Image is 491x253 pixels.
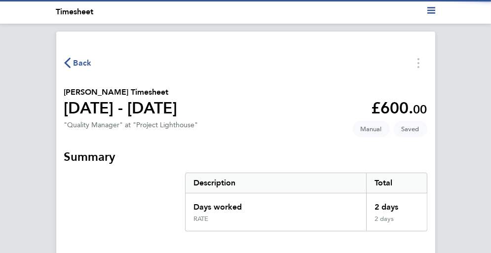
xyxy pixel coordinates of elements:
[366,173,426,193] div: Total
[410,55,427,71] button: Timesheets Menu
[74,57,92,69] span: Back
[366,193,426,215] div: 2 days
[372,99,427,117] app-decimal: £600.
[366,215,426,231] div: 2 days
[64,121,198,129] div: "Quality Manager" at "Project Lighthouse"
[353,121,390,137] span: This timesheet was manually created.
[64,57,92,69] button: Back
[64,98,178,118] h1: [DATE] - [DATE]
[64,149,427,165] h3: Summary
[56,6,94,18] li: Timesheet
[394,121,427,137] span: This timesheet is Saved.
[186,173,367,193] div: Description
[414,102,427,116] span: 00
[185,173,427,231] div: Summary
[64,86,178,98] h2: [PERSON_NAME] Timesheet
[193,215,208,223] div: RATE
[186,193,367,215] div: Days worked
